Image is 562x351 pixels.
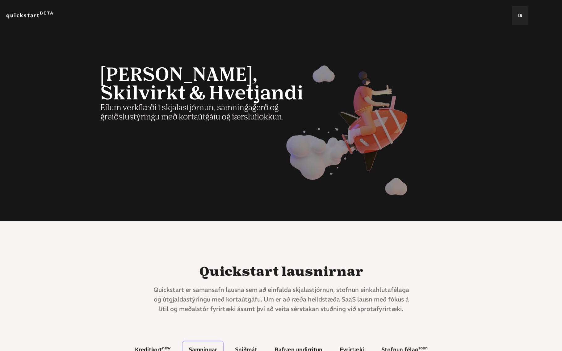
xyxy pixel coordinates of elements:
a: quickstart [6,12,40,19]
div: Eflum verkflæði í skjalastjórnun, samningagerð og greiðslustýringu með kortaútgáfu og færsluflokkun. [100,66,317,122]
div: Quickstart er samansafn lausna sem að einfalda skjalastjórnun, stofnun einkahlutafélaga og útgjal... [152,285,411,314]
a: is [518,12,522,19]
sup: new [162,345,170,351]
strong: [PERSON_NAME], Skilvirkt [100,66,258,103]
div: is [512,6,528,25]
strong: & Hvetjandi [189,85,304,103]
h2: Quickstart lausnirnar [166,265,396,280]
sup: soon [418,345,427,351]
